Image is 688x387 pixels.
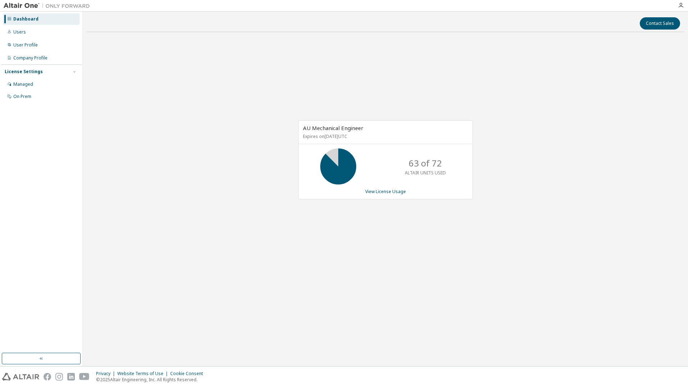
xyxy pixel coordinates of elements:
[96,371,117,377] div: Privacy
[79,373,90,381] img: youtube.svg
[67,373,75,381] img: linkedin.svg
[13,16,39,22] div: Dashboard
[640,17,680,30] button: Contact Sales
[13,55,47,61] div: Company Profile
[13,94,31,99] div: On Prem
[44,373,51,381] img: facebook.svg
[13,81,33,87] div: Managed
[117,371,170,377] div: Website Terms of Use
[409,157,442,169] p: 63 of 72
[4,2,94,9] img: Altair One
[365,188,406,195] a: View License Usage
[2,373,39,381] img: altair_logo.svg
[5,69,43,75] div: License Settings
[405,170,446,176] p: ALTAIR UNITS USED
[55,373,63,381] img: instagram.svg
[303,124,363,132] span: AU Mechanical Engineer
[13,29,26,35] div: Users
[96,377,207,383] p: © 2025 Altair Engineering, Inc. All Rights Reserved.
[303,133,466,139] p: Expires on [DATE] UTC
[13,42,38,48] div: User Profile
[170,371,207,377] div: Cookie Consent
